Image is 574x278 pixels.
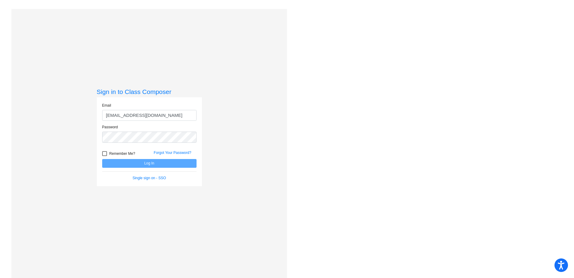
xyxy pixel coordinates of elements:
label: Email [102,103,111,108]
a: Forgot Your Password? [154,151,191,155]
span: Remember Me? [109,150,135,157]
label: Password [102,124,118,130]
button: Log In [102,159,197,168]
h3: Sign in to Class Composer [97,88,202,95]
a: Single sign on - SSO [133,176,166,180]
